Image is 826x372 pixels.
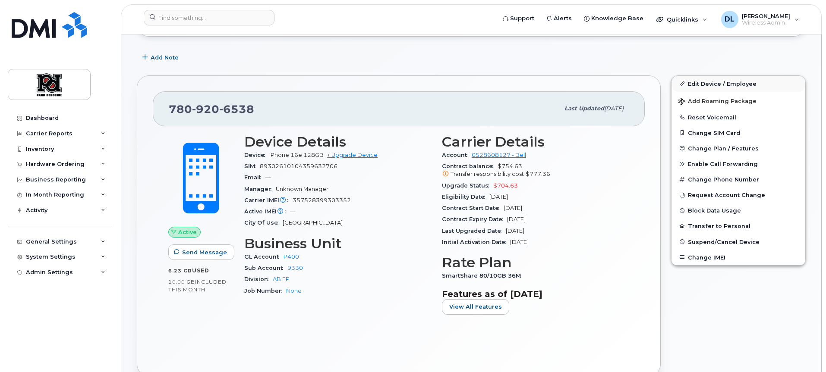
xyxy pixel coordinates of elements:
[168,268,192,274] span: 6.23 GB
[667,16,698,23] span: Quicklinks
[244,134,432,150] h3: Device Details
[451,171,524,177] span: Transfer responsibility cost
[672,187,805,203] button: Request Account Change
[273,276,290,282] a: AB FP
[591,14,643,23] span: Knowledge Base
[672,234,805,250] button: Suspend/Cancel Device
[244,152,269,158] span: Device
[672,156,805,172] button: Enable Call Forwarding
[192,103,219,116] span: 920
[497,10,540,27] a: Support
[493,182,518,189] span: $704.63
[287,265,303,271] a: 9330
[442,299,509,315] button: View All Features
[244,186,276,192] span: Manager
[442,194,489,200] span: Eligibility Date
[290,208,296,215] span: —
[244,276,273,282] span: Division
[442,152,472,158] span: Account
[578,10,649,27] a: Knowledge Base
[168,278,227,293] span: included this month
[244,197,293,203] span: Carrier IMEI
[672,109,805,125] button: Reset Voicemail
[442,272,526,279] span: SmartShare 80/10GB 36M
[506,228,524,234] span: [DATE]
[244,219,283,226] span: City Of Use
[742,13,790,19] span: [PERSON_NAME]
[260,163,337,169] span: 89302610104359632706
[244,265,287,271] span: Sub Account
[510,239,529,245] span: [DATE]
[442,255,629,270] h3: Rate Plan
[672,141,805,156] button: Change Plan / Features
[504,205,522,211] span: [DATE]
[192,267,209,274] span: used
[688,145,759,151] span: Change Plan / Features
[688,238,760,245] span: Suspend/Cancel Device
[178,228,197,236] span: Active
[244,208,290,215] span: Active IMEI
[672,172,805,187] button: Change Phone Number
[169,103,254,116] span: 780
[244,253,284,260] span: GL Account
[219,103,254,116] span: 6538
[442,239,510,245] span: Initial Activation Date
[564,105,604,112] span: Last updated
[672,250,805,265] button: Change IMEI
[442,134,629,150] h3: Carrier Details
[293,197,351,203] span: 357528399303352
[472,152,526,158] a: 0528608127 - Bell
[442,163,629,178] span: $754.63
[678,98,757,106] span: Add Roaming Package
[688,161,758,167] span: Enable Call Forwarding
[244,236,432,251] h3: Business Unit
[442,228,506,234] span: Last Upgraded Date
[137,50,186,65] button: Add Note
[269,152,324,158] span: iPhone 16e 128GB
[244,174,265,181] span: Email
[510,14,534,23] span: Support
[672,92,805,109] button: Add Roaming Package
[725,14,735,25] span: DL
[327,152,378,158] a: + Upgrade Device
[650,11,713,28] div: Quicklinks
[442,289,629,299] h3: Features as of [DATE]
[284,253,299,260] a: P400
[742,19,790,26] span: Wireless Admin
[672,125,805,141] button: Change SIM Card
[151,53,179,62] span: Add Note
[672,76,805,91] a: Edit Device / Employee
[244,163,260,169] span: SIM
[672,218,805,234] button: Transfer to Personal
[604,105,624,112] span: [DATE]
[283,219,343,226] span: [GEOGRAPHIC_DATA]
[244,288,286,294] span: Job Number
[168,244,234,260] button: Send Message
[526,171,550,177] span: $777.36
[715,11,805,28] div: Dennis Luong
[788,334,820,366] iframe: Messenger Launcher
[554,14,572,23] span: Alerts
[540,10,578,27] a: Alerts
[265,174,271,181] span: —
[442,163,498,169] span: Contract balance
[182,248,227,256] span: Send Message
[442,205,504,211] span: Contract Start Date
[144,10,274,25] input: Find something...
[507,216,526,222] span: [DATE]
[442,216,507,222] span: Contract Expiry Date
[672,203,805,218] button: Block Data Usage
[449,303,502,311] span: View All Features
[489,194,508,200] span: [DATE]
[442,182,493,189] span: Upgrade Status
[168,279,195,285] span: 10.00 GB
[276,186,328,192] span: Unknown Manager
[286,288,302,294] a: None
